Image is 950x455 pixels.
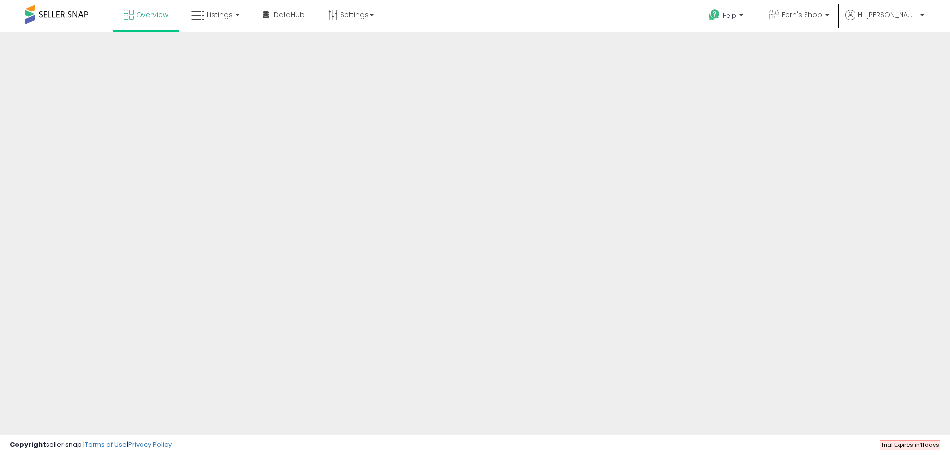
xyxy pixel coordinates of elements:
[85,440,127,449] a: Terms of Use
[274,10,305,20] span: DataHub
[10,440,172,450] div: seller snap | |
[128,440,172,449] a: Privacy Policy
[207,10,233,20] span: Listings
[845,10,924,32] a: Hi [PERSON_NAME]
[920,441,925,449] b: 11
[723,11,736,20] span: Help
[701,1,753,32] a: Help
[708,9,720,21] i: Get Help
[881,441,939,449] span: Trial Expires in days
[782,10,822,20] span: Fern's Shop
[136,10,168,20] span: Overview
[858,10,917,20] span: Hi [PERSON_NAME]
[10,440,46,449] strong: Copyright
